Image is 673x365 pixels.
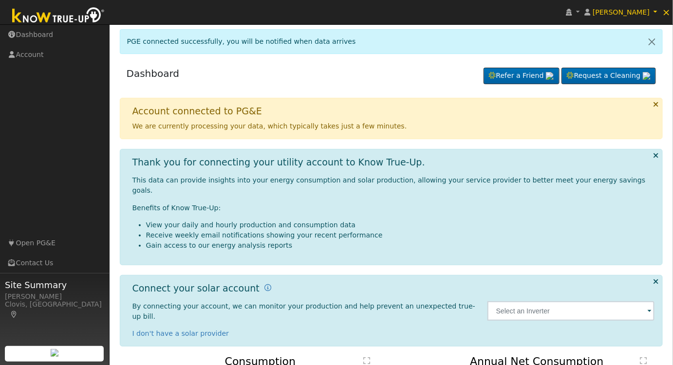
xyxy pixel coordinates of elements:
a: Refer a Friend [484,68,560,84]
span: This data can provide insights into your energy consumption and solar production, allowing your s... [132,176,646,194]
a: Request a Cleaning [561,68,656,84]
span: [PERSON_NAME] [593,8,650,16]
p: Benefits of Know True-Up: [132,203,655,213]
h1: Thank you for connecting your utility account to Know True-Up. [132,157,425,168]
span: By connecting your account, we can monitor your production and help prevent an unexpected true-up... [132,302,476,320]
span: × [662,6,671,18]
img: retrieve [546,72,554,80]
img: retrieve [51,349,58,357]
text:  [640,357,647,365]
span: Site Summary [5,278,104,292]
a: Dashboard [127,68,180,79]
div: [PERSON_NAME] [5,292,104,302]
span: We are currently processing your data, which typically takes just a few minutes. [132,122,407,130]
div: Clovis, [GEOGRAPHIC_DATA] [5,299,104,320]
a: Close [642,30,662,54]
li: View your daily and hourly production and consumption data [146,220,655,230]
a: Map [10,310,19,318]
text:  [363,357,370,365]
img: Know True-Up [7,5,110,27]
img: retrieve [643,72,651,80]
h1: Connect your solar account [132,283,260,294]
a: I don't have a solar provider [132,329,229,337]
li: Receive weekly email notifications showing your recent performance [146,230,655,240]
li: Gain access to our energy analysis reports [146,240,655,251]
input: Select an Inverter [487,301,655,321]
div: PGE connected successfully, you will be notified when data arrives [120,29,663,54]
h1: Account connected to PG&E [132,106,262,117]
